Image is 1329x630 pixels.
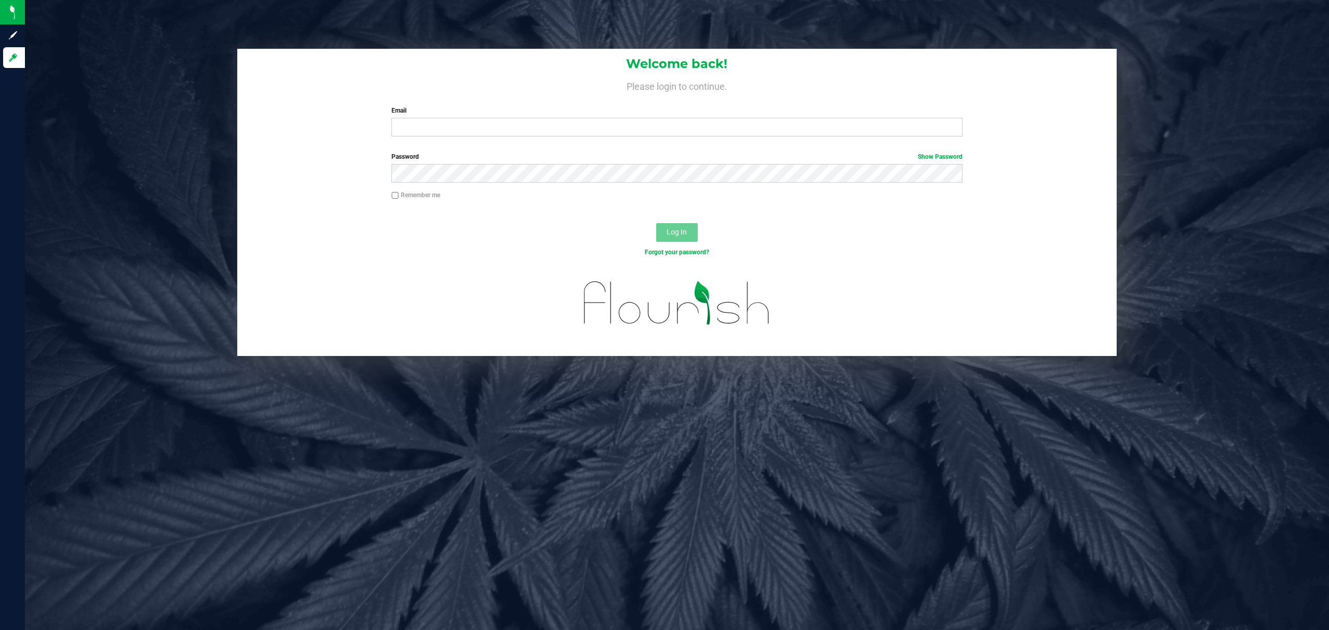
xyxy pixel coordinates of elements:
inline-svg: Log in [8,52,18,63]
button: Log In [656,223,698,242]
input: Remember me [391,192,399,199]
label: Email [391,106,962,115]
span: Password [391,153,419,160]
img: flourish_logo.svg [567,268,787,338]
a: Show Password [918,153,962,160]
span: Log In [667,228,687,236]
label: Remember me [391,190,440,200]
h1: Welcome back! [237,57,1117,71]
h4: Please login to continue. [237,79,1117,91]
inline-svg: Sign up [8,30,18,40]
a: Forgot your password? [645,249,709,256]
